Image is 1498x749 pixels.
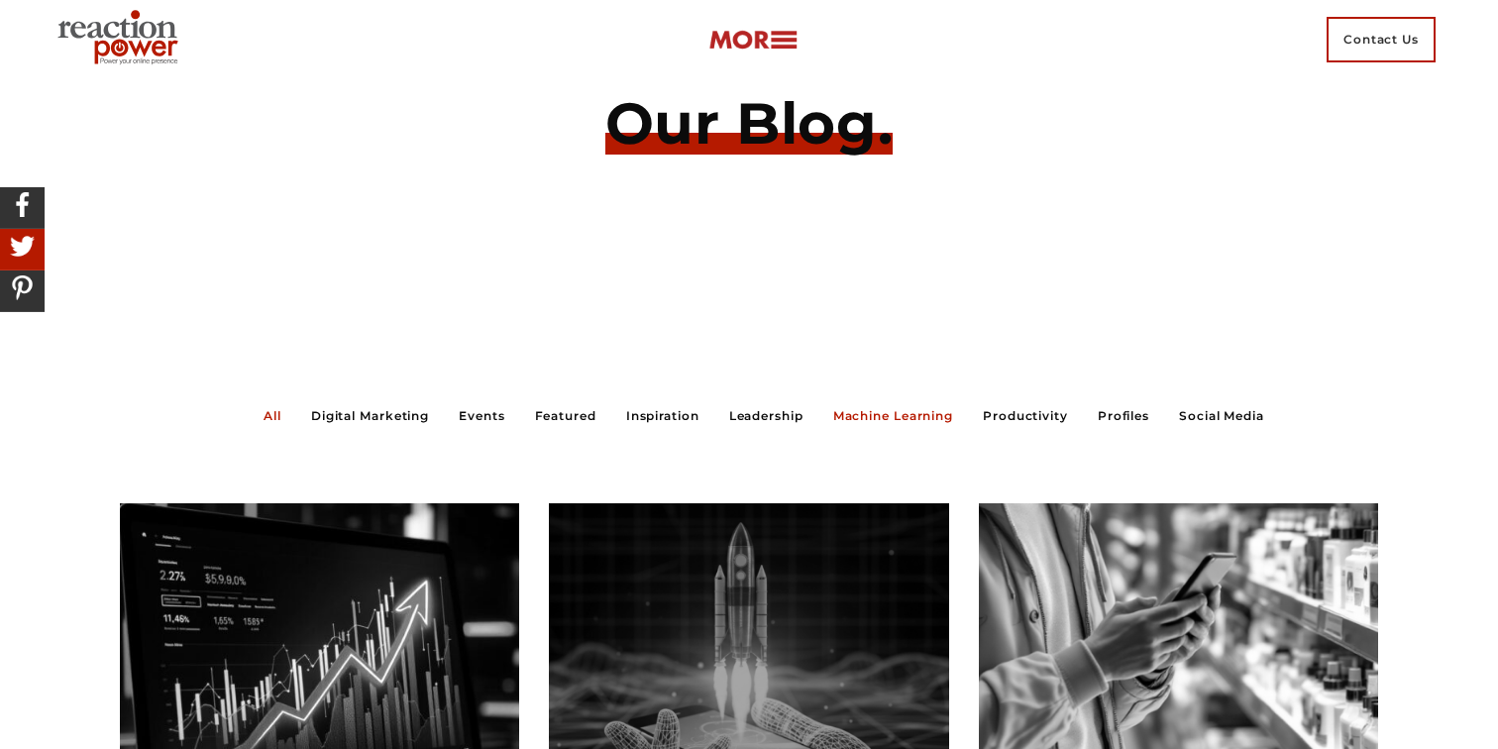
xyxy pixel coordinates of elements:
img: Executive Branding | Personal Branding Agency [50,4,193,75]
img: more-btn.png [708,29,798,52]
a: Social Media [1179,407,1264,424]
a: Events [459,407,504,424]
a: Leadership [729,407,803,424]
img: Share On Facebook [5,187,40,222]
span: Contact Us [1327,17,1436,62]
span: Our blog. [605,88,893,159]
a: Digital Marketing [311,407,429,424]
a: Machine Learning [833,407,953,424]
a: Productivity [983,407,1068,424]
a: Inspiration [626,407,699,424]
img: Share On Pinterest [5,270,40,305]
a: Profiles [1098,407,1149,424]
img: Share On Twitter [5,229,40,264]
a: Featured [535,407,596,424]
